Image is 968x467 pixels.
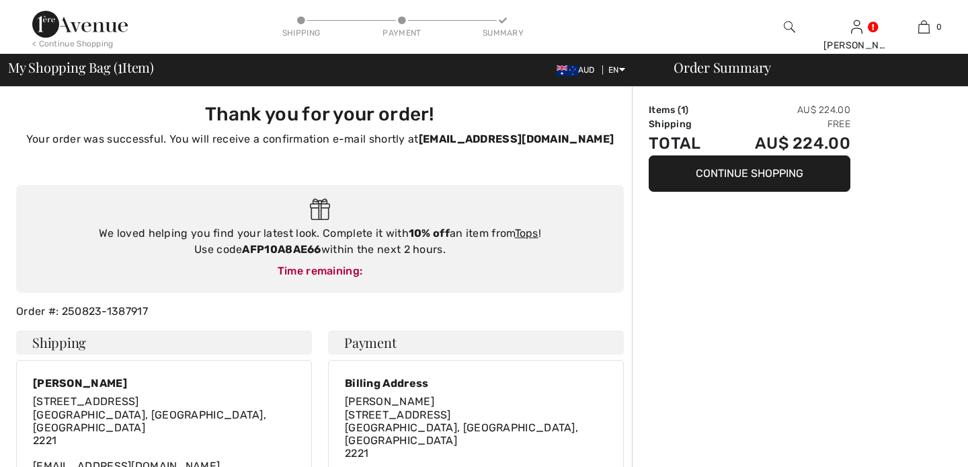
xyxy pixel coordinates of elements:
[720,117,850,131] td: Free
[891,19,957,35] a: 0
[328,330,624,355] h4: Payment
[310,199,331,221] img: Gift.svg
[657,61,960,74] div: Order Summary
[33,377,295,390] div: [PERSON_NAME]
[720,131,850,155] td: AU$ 224.00
[345,408,578,460] span: [STREET_ADDRESS] [GEOGRAPHIC_DATA], [GEOGRAPHIC_DATA], [GEOGRAPHIC_DATA] 2221
[30,225,610,258] div: We loved helping you find your latest look. Complete it with an item from ! Use code within the n...
[281,27,321,39] div: Shipping
[409,227,450,240] strong: 10% off
[608,65,625,75] span: EN
[24,131,616,147] p: Your order was successful. You will receive a confirmation e-mail shortly at
[8,61,154,74] span: My Shopping Bag ( Item)
[918,19,930,35] img: My Bag
[557,65,578,76] img: Australian Dollar
[8,303,632,320] div: Order #: 250823-1387917
[24,103,616,126] h3: Thank you for your order!
[649,117,720,131] td: Shipping
[649,155,850,192] button: Continue Shopping
[936,21,942,33] span: 0
[345,377,607,390] div: Billing Address
[32,38,114,50] div: < Continue Shopping
[784,19,795,35] img: search the website
[557,65,600,75] span: AUD
[851,19,862,35] img: My Info
[33,395,266,447] span: [STREET_ADDRESS] [GEOGRAPHIC_DATA], [GEOGRAPHIC_DATA], [GEOGRAPHIC_DATA] 2221
[681,104,685,116] span: 1
[515,227,538,240] a: Tops
[483,27,523,39] div: Summary
[32,11,128,38] img: 1ère Avenue
[649,103,720,117] td: Items ( )
[382,27,422,39] div: Payment
[30,263,610,279] div: Time remaining:
[419,133,614,145] strong: [EMAIL_ADDRESS][DOMAIN_NAME]
[649,131,720,155] td: Total
[242,243,321,256] strong: AFP10A8AE66
[118,57,122,75] span: 1
[851,20,862,33] a: Sign In
[16,330,312,355] h4: Shipping
[720,103,850,117] td: AU$ 224.00
[823,38,889,52] div: [PERSON_NAME]
[345,395,434,408] span: [PERSON_NAME]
